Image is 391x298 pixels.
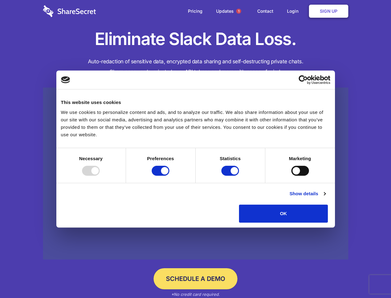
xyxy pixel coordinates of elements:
div: We use cookies to personalize content and ads, and to analyze our traffic. We also share informat... [61,109,330,138]
h4: Auto-redaction of sensitive data, encrypted data sharing and self-destructing private chats. Shar... [43,56,348,77]
a: Sign Up [309,5,348,18]
a: Pricing [182,2,209,21]
a: Usercentrics Cookiebot - opens in a new window [276,75,330,84]
strong: Preferences [147,156,174,161]
strong: Necessary [79,156,103,161]
img: logo [61,76,70,83]
h1: Eliminate Slack Data Loss. [43,28,348,50]
a: Show details [289,190,325,197]
span: 1 [236,9,241,14]
div: This website uses cookies [61,99,330,106]
a: Wistia video thumbnail [43,88,348,260]
em: *No credit card required. [171,292,220,297]
strong: Marketing [289,156,311,161]
strong: Statistics [220,156,241,161]
button: OK [239,205,328,223]
a: Login [281,2,308,21]
img: logo-wordmark-white-trans-d4663122ce5f474addd5e946df7df03e33cb6a1c49d2221995e7729f52c070b2.svg [43,5,96,17]
a: Schedule a Demo [154,268,237,289]
a: Contact [251,2,280,21]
